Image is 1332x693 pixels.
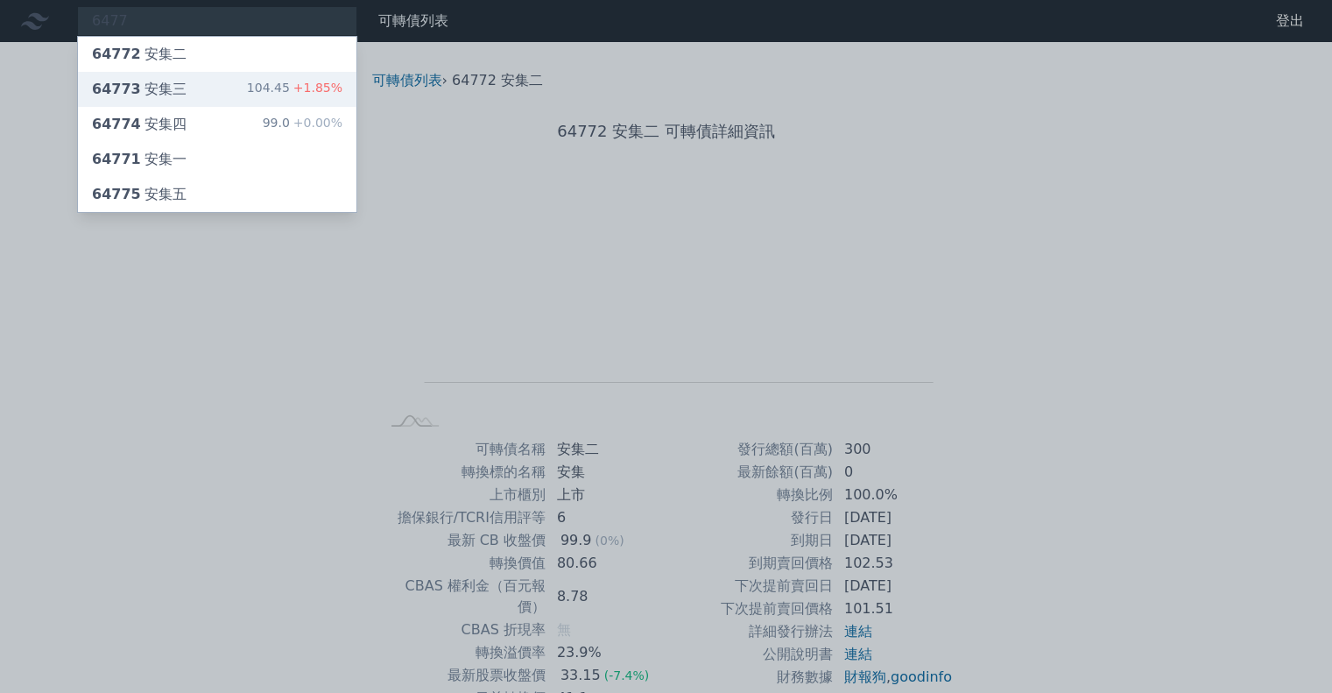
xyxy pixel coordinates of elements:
span: 64772 [92,46,141,62]
span: +0.00% [290,116,342,130]
span: 64771 [92,151,141,167]
span: +1.85% [290,81,342,95]
a: 64774安集四 99.0+0.00% [78,107,356,142]
a: 64771安集一 [78,142,356,177]
span: 64774 [92,116,141,132]
span: 64773 [92,81,141,97]
div: 99.0 [263,114,342,135]
div: 安集四 [92,114,187,135]
span: 64775 [92,186,141,202]
a: 64775安集五 [78,177,356,212]
div: 安集五 [92,184,187,205]
div: 安集二 [92,44,187,65]
a: 64773安集三 104.45+1.85% [78,72,356,107]
a: 64772安集二 [78,37,356,72]
div: 安集一 [92,149,187,170]
div: 104.45 [247,79,342,100]
div: 安集三 [92,79,187,100]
